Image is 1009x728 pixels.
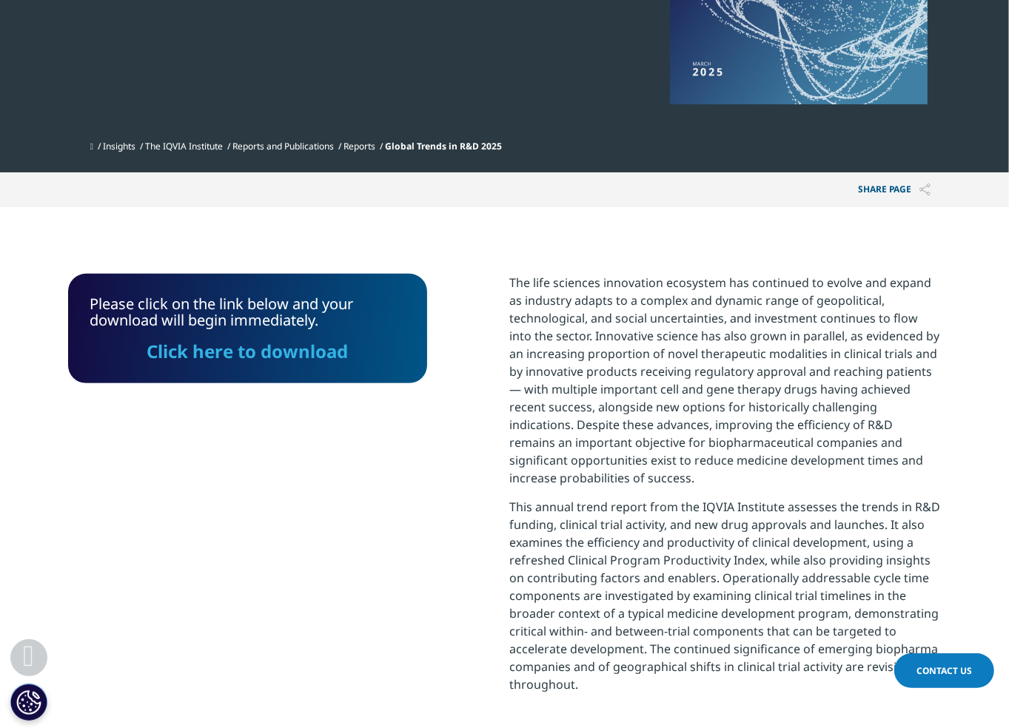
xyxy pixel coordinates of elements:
[848,172,942,207] button: Share PAGEShare PAGE
[147,339,348,363] a: Click here to download
[385,140,502,152] span: Global Trends in R&D 2025
[894,653,994,688] a: Contact Us
[10,684,47,721] button: Cookies Settings
[848,172,942,207] p: Share PAGE
[919,183,931,196] img: Share PAGE
[90,296,405,361] div: Please click on the link below and your download will begin immediately.
[510,274,942,498] p: The life sciences innovation ecosystem has continued to evolve and expand as industry adapts to a...
[916,664,972,677] span: Contact Us
[145,140,223,152] a: The IQVIA Institute
[232,140,334,152] a: Reports and Publications
[103,140,135,152] a: Insights
[510,498,942,704] p: This annual trend report from the IQVIA Institute assesses the trends in R&D funding, clinical tr...
[343,140,375,152] a: Reports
